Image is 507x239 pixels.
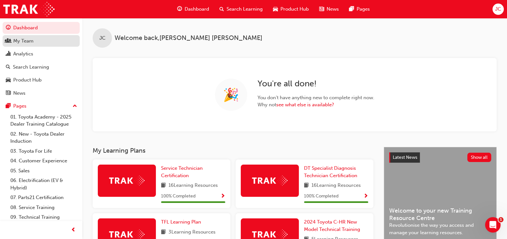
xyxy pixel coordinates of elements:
span: 16 Learning Resources [168,182,218,190]
span: chart-icon [6,51,11,57]
span: JC [495,5,501,13]
span: car-icon [273,5,278,13]
span: Service Technician Certification [161,165,203,178]
a: Product Hub [3,74,80,86]
span: Welcome to your new Training Resource Centre [389,207,491,222]
button: DashboardMy TeamAnalyticsSearch LearningProduct HubNews [3,21,80,100]
a: pages-iconPages [344,3,375,16]
span: pages-icon [349,5,354,13]
button: Show Progress [220,192,225,200]
span: up-icon [73,102,77,110]
span: car-icon [6,77,11,83]
a: 09. Technical Training [8,212,80,222]
img: Trak [109,176,145,186]
a: Latest NewsShow all [389,152,491,163]
span: news-icon [319,5,324,13]
button: Show Progress [363,192,368,200]
a: 04. Customer Experience [8,156,80,166]
a: News [3,87,80,99]
span: search-icon [6,64,10,70]
img: Trak [252,176,288,186]
a: car-iconProduct Hub [268,3,314,16]
span: Search Learning [227,5,263,13]
span: JC [99,34,106,42]
a: 07. Parts21 Certification [8,193,80,203]
a: My Team [3,35,80,47]
span: Why not [258,101,374,109]
span: pages-icon [6,103,11,109]
iframe: Intercom live chat [485,217,501,233]
button: Pages [3,100,80,112]
a: 06. Electrification (EV & Hybrid) [8,176,80,193]
span: Latest News [393,155,417,160]
span: book-icon [304,182,309,190]
span: book-icon [161,182,166,190]
div: Search Learning [13,63,49,71]
a: news-iconNews [314,3,344,16]
a: Dashboard [3,22,80,34]
span: 2024 Toyota C-HR New Model Technical Training [304,219,360,232]
h2: You ' re all done! [258,79,374,89]
span: Show Progress [220,194,225,199]
a: Service Technician Certification [161,165,225,179]
a: see what else is available? [276,102,334,108]
a: Search Learning [3,61,80,73]
div: News [13,90,25,97]
span: Pages [357,5,370,13]
span: book-icon [161,228,166,236]
span: Welcome back , [PERSON_NAME] [PERSON_NAME] [115,34,262,42]
span: 3 Learning Resources [168,228,216,236]
img: Trak [3,2,55,16]
span: TFL Learning Plan [161,219,201,225]
a: 2024 Toyota C-HR New Model Technical Training [304,218,368,233]
button: JC [492,4,504,15]
span: search-icon [219,5,224,13]
a: 08. Service Training [8,203,80,213]
div: Pages [13,102,26,110]
a: 02. New - Toyota Dealer Induction [8,129,80,146]
span: people-icon [6,38,11,44]
div: Analytics [13,50,33,58]
span: news-icon [6,91,11,96]
div: My Team [13,37,34,45]
span: 1 [498,217,503,222]
a: search-iconSearch Learning [214,3,268,16]
button: Show all [467,153,492,162]
span: Revolutionise the way you access and manage your learning resources. [389,222,491,236]
span: DT Specialist Diagnosis Technician Certification [304,165,357,178]
span: guage-icon [177,5,182,13]
span: Product Hub [280,5,309,13]
span: prev-icon [71,226,76,234]
a: DT Specialist Diagnosis Technician Certification [304,165,368,179]
span: 100 % Completed [161,193,196,200]
a: 03. Toyota For Life [8,146,80,156]
h3: My Learning Plans [93,147,373,154]
span: 🎉 [223,91,239,99]
span: guage-icon [6,25,11,31]
a: 01. Toyota Academy - 2025 Dealer Training Catalogue [8,112,80,129]
span: 16 Learning Resources [311,182,361,190]
span: News [327,5,339,13]
span: Show Progress [363,194,368,199]
a: Analytics [3,48,80,60]
div: Product Hub [13,76,42,84]
span: Dashboard [185,5,209,13]
a: guage-iconDashboard [172,3,214,16]
a: TFL Learning Plan [161,218,204,226]
span: You don ' t have anything new to complete right now. [258,94,374,101]
a: 05. Sales [8,166,80,176]
span: 100 % Completed [304,193,339,200]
